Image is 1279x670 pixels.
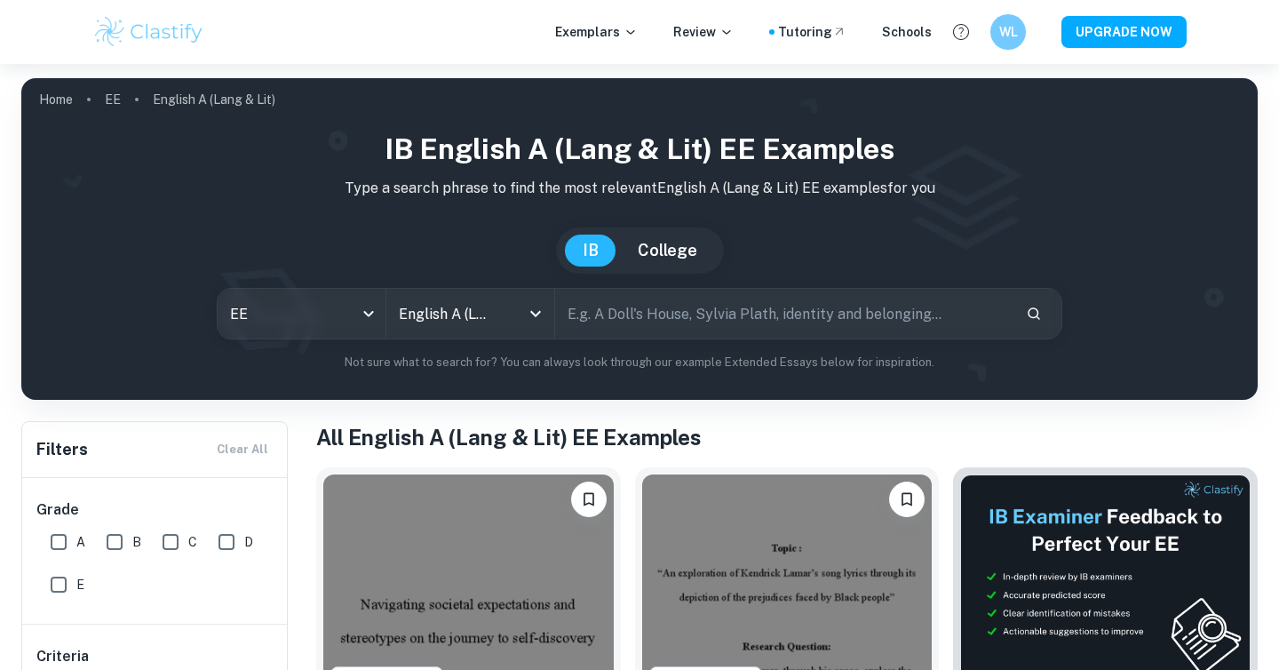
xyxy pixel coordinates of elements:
[92,14,205,50] img: Clastify logo
[673,22,734,42] p: Review
[36,499,274,521] h6: Grade
[105,87,121,112] a: EE
[523,301,548,326] button: Open
[132,532,141,552] span: B
[21,78,1258,400] img: profile cover
[998,22,1019,42] h6: WL
[36,646,89,667] h6: Criteria
[620,235,715,267] button: College
[555,22,638,42] p: Exemplars
[36,354,1243,371] p: Not sure what to search for? You can always look through our example Extended Essays below for in...
[39,87,73,112] a: Home
[1061,16,1187,48] button: UPGRADE NOW
[76,532,85,552] span: A
[188,532,197,552] span: C
[153,90,275,109] p: English A (Lang & Lit)
[36,178,1243,199] p: Type a search phrase to find the most relevant English A (Lang & Lit) EE examples for you
[36,437,88,462] h6: Filters
[990,14,1026,50] button: WL
[1019,299,1049,329] button: Search
[76,575,84,594] span: E
[244,532,253,552] span: D
[36,128,1243,171] h1: IB English A (Lang & Lit) EE examples
[778,22,846,42] a: Tutoring
[565,235,616,267] button: IB
[555,289,1012,339] input: E.g. A Doll's House, Sylvia Plath, identity and belonging...
[571,482,607,517] button: Bookmark
[316,421,1258,453] h1: All English A (Lang & Lit) EE Examples
[889,482,925,517] button: Bookmark
[946,17,976,47] button: Help and Feedback
[882,22,932,42] a: Schools
[218,289,385,339] div: EE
